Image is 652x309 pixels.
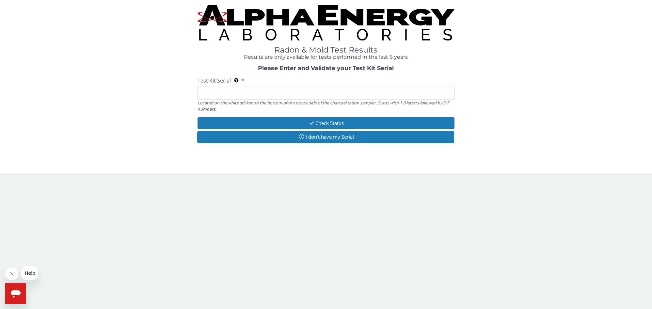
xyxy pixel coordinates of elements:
[258,65,394,72] strong: Please Enter and Validate your Test Kit Serial
[198,54,454,60] h4: Results are only available for tests performed in the last 6 years
[198,5,454,40] img: TightCrop.jpg
[5,267,18,280] iframe: Close message
[197,131,454,143] button: I don't have my Serial
[198,77,231,84] span: Test Kit Serial
[21,266,38,280] iframe: Message from company
[198,117,454,129] button: Check Status
[198,46,454,54] h1: Radon & Mold Test Results
[5,283,26,304] iframe: Button to launch messaging window
[198,100,454,112] div: Located on the white sticker on the bottom of the plastic side of the charcoal radon sampler. Sta...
